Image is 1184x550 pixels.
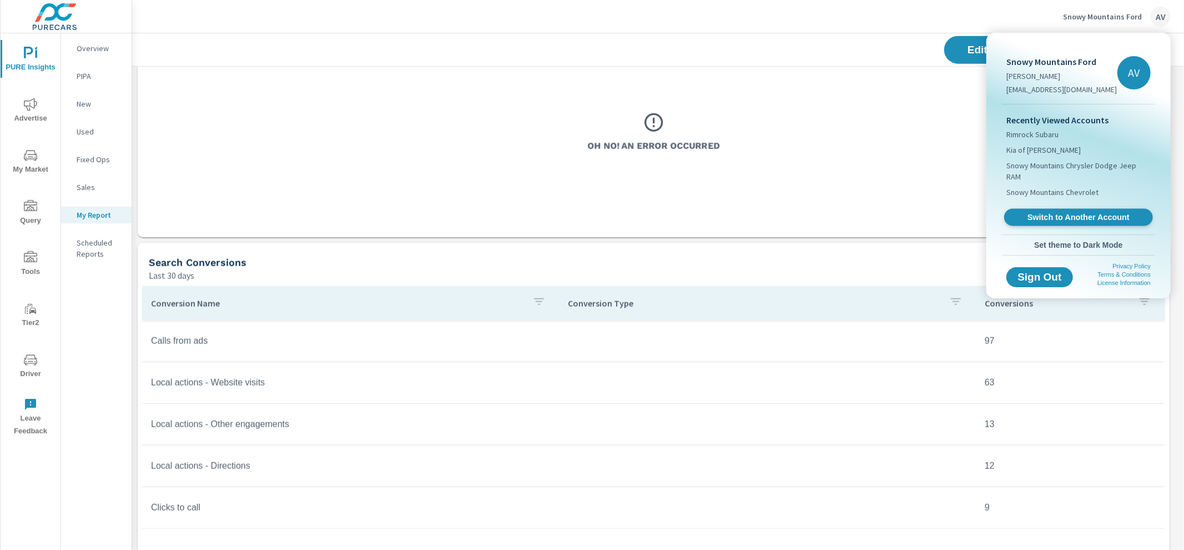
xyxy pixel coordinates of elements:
button: Set theme to Dark Mode [1002,235,1155,255]
a: Terms & Conditions [1098,271,1151,278]
a: License Information [1097,279,1151,286]
span: Sign Out [1015,272,1064,282]
span: Switch to Another Account [1010,212,1146,223]
p: Snowy Mountains Ford [1006,55,1117,68]
a: Switch to Another Account [1004,209,1153,226]
span: Snowy Mountains Chevrolet [1006,187,1099,198]
span: Snowy Mountains Chrysler Dodge Jeep RAM [1006,160,1151,182]
p: Recently Viewed Accounts [1006,113,1151,127]
a: Privacy Policy [1113,263,1151,269]
span: Kia of [PERSON_NAME] [1006,144,1081,156]
p: [PERSON_NAME] [1006,71,1117,82]
button: Sign Out [1006,267,1073,287]
div: AV [1117,56,1151,89]
span: Set theme to Dark Mode [1006,240,1151,250]
p: [EMAIL_ADDRESS][DOMAIN_NAME] [1006,84,1117,95]
span: Rimrock Subaru [1006,129,1059,140]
